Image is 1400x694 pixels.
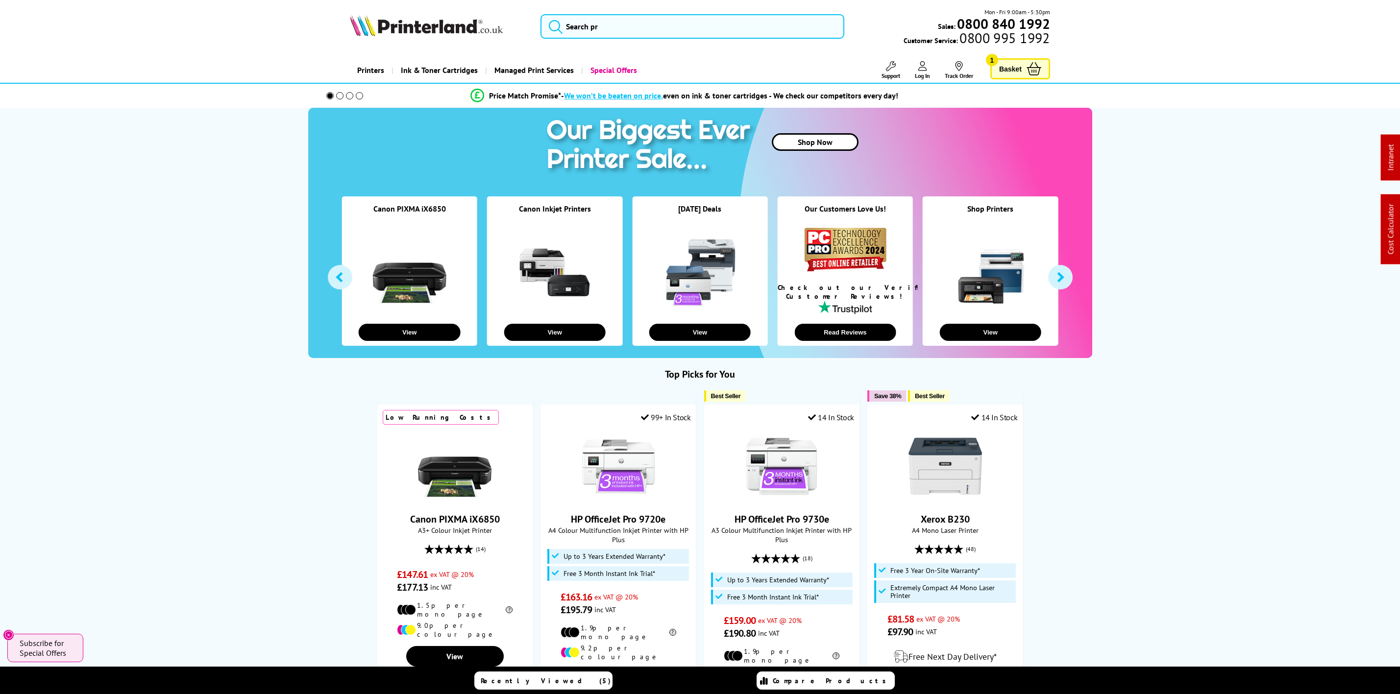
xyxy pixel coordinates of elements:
li: 1.9p per mono page [561,623,676,641]
span: (48) [966,540,976,558]
span: £190.80 [724,627,756,640]
span: inc VAT [430,582,452,592]
input: Search pr [540,14,844,39]
div: Our Customers Love Us! [778,204,913,226]
div: 14 In Stock [971,412,1017,422]
span: A4 Mono Laser Printer [873,526,1017,535]
img: HP OfficeJet Pro 9720e [582,430,655,503]
span: Best Seller [711,392,741,400]
span: inc VAT [594,605,616,614]
span: ex VAT @ 20% [916,614,960,623]
a: Shop Now [772,133,859,151]
a: Canon Inkjet Printers [519,204,591,214]
a: Xerox B230 [921,513,970,526]
span: Up to 3 Years Extended Warranty* [727,576,829,584]
a: Basket 1 [990,58,1050,79]
a: Printers [350,58,392,83]
img: Printerland Logo [350,15,503,36]
button: View [359,324,460,341]
a: Printerland Logo [350,15,528,38]
li: 1.9p per mono page [724,647,839,665]
span: Free 3 Month Instant Ink Trial* [727,593,819,601]
span: Recently Viewed (5) [481,676,611,685]
span: (14) [476,540,486,558]
span: Subscribe for Special Offers [20,638,74,658]
span: Price Match Promise* [489,91,561,100]
a: Compare Products [757,671,895,690]
a: 0800 840 1992 [956,19,1050,28]
a: Xerox B230 [909,495,982,505]
div: 99+ In Stock [641,412,691,422]
span: £177.13 [397,581,428,594]
a: HP OfficeJet Pro 9730e [735,513,829,526]
a: HP OfficeJet Pro 9720e [571,513,665,526]
span: 1 [986,54,998,66]
button: Read Reviews [794,324,896,341]
a: Special Offers [581,58,644,83]
img: HP OfficeJet Pro 9730e [745,430,818,503]
span: £147.61 [397,568,428,581]
div: Low Running Costs [383,410,499,425]
a: Canon PIXMA iX6850 [410,513,500,526]
span: £163.16 [561,591,592,603]
a: Canon PIXMA iX6850 [373,204,446,214]
span: Save 38% [874,392,901,400]
span: A3+ Colour Inkjet Printer [383,526,527,535]
span: Best Seller [915,392,945,400]
span: Up to 3 Years Extended Warranty* [564,552,665,560]
button: Best Seller [704,390,746,402]
span: A3 Colour Multifunction Inkjet Printer with HP Plus [710,526,854,544]
div: modal_delivery [873,643,1017,670]
li: modal_Promise [313,87,1056,104]
a: HP OfficeJet Pro 9720e [582,495,655,505]
li: 9.0p per colour page [397,621,513,639]
li: 9.2p per colour page [561,644,676,661]
span: Basket [999,62,1022,75]
div: Shop Printers [923,204,1058,226]
a: HP OfficeJet Pro 9730e [745,495,818,505]
span: £159.00 [724,614,756,627]
b: 0800 840 1992 [957,15,1050,33]
div: Check out our Verified Customer Reviews! [778,283,913,301]
button: Save 38% [867,390,906,402]
a: Managed Print Services [485,58,581,83]
span: Ink & Toner Cartridges [401,58,478,83]
span: £81.58 [887,613,914,625]
button: Best Seller [908,390,950,402]
span: inc VAT [915,627,937,636]
span: Extremely Compact A4 Mono Laser Printer [890,584,1013,599]
span: A4 Colour Multifunction Inkjet Printer with HP Plus [546,526,690,544]
span: Free 3 Month Instant Ink Trial* [564,570,655,577]
img: Canon PIXMA iX6850 [418,430,491,503]
span: £195.79 [561,603,592,616]
img: printer sale [541,108,760,185]
a: Canon PIXMA iX6850 [418,495,491,505]
a: View [406,646,504,667]
span: Free 3 Year On-Site Warranty* [890,567,980,574]
span: We won’t be beaten on price, [564,91,663,100]
span: inc VAT [758,628,780,638]
span: ex VAT @ 20% [758,616,802,625]
a: Intranet [1386,144,1396,171]
a: Ink & Toner Cartridges [392,58,485,83]
button: View [504,324,605,341]
div: [DATE] Deals [632,204,767,226]
button: Close [3,629,14,641]
div: 14 In Stock [808,412,854,422]
span: Log In [915,72,930,79]
button: View [649,324,751,341]
a: Track Order [945,61,973,79]
span: Sales: [938,22,956,31]
a: Recently Viewed (5) [474,671,613,690]
span: 0800 995 1992 [958,33,1050,43]
span: ex VAT @ 20% [430,570,474,579]
span: Customer Service: [904,33,1050,45]
a: Log In [915,61,930,79]
div: - even on ink & toner cartridges - We check our competitors every day! [561,91,898,100]
span: Support [882,72,900,79]
a: Support [882,61,900,79]
span: £97.90 [887,625,913,638]
a: Cost Calculator [1386,204,1396,255]
span: Compare Products [773,676,891,685]
button: View [940,324,1041,341]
